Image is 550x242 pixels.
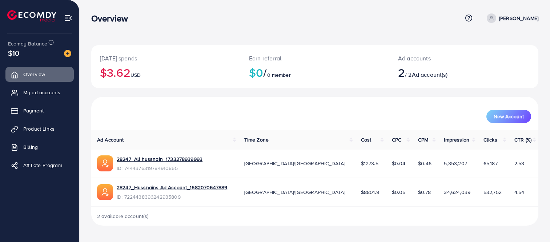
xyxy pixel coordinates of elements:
span: USD [131,71,141,79]
span: ID: 7224438396242935809 [117,193,227,201]
span: 532,752 [483,189,502,196]
img: logo [7,10,56,21]
span: 2.53 [514,160,525,167]
span: CPM [418,136,428,143]
span: Ad Account [97,136,124,143]
a: Overview [5,67,74,82]
p: [DATE] spends [100,54,232,63]
a: My ad accounts [5,85,74,100]
span: 0 member [267,71,291,79]
img: menu [64,14,72,22]
h3: Overview [91,13,134,24]
h2: / 2 [398,66,493,79]
span: Clicks [483,136,497,143]
button: New Account [486,110,531,123]
span: $8801.9 [361,189,379,196]
a: 28247_Hussnains Ad Account_1682070647889 [117,184,227,191]
span: 5,353,207 [444,160,467,167]
span: $0.46 [418,160,431,167]
span: / [263,64,267,81]
span: $0.78 [418,189,431,196]
iframe: Chat [519,209,545,237]
img: image [64,50,71,57]
a: [PERSON_NAME] [484,13,538,23]
span: Product Links [23,125,55,132]
a: Billing [5,140,74,154]
span: New Account [494,114,524,119]
span: My ad accounts [23,89,60,96]
span: Time Zone [244,136,269,143]
p: Ad accounts [398,54,493,63]
span: Payment [23,107,44,114]
span: Impression [444,136,469,143]
p: [PERSON_NAME] [499,14,538,23]
span: Affiliate Program [23,162,62,169]
h2: $3.62 [100,66,232,79]
span: $0.04 [392,160,406,167]
span: Overview [23,71,45,78]
span: 4.54 [514,189,525,196]
a: Payment [5,103,74,118]
span: ID: 7444376319784910865 [117,164,202,172]
a: Product Links [5,122,74,136]
span: CPC [392,136,401,143]
span: $0.05 [392,189,406,196]
img: ic-ads-acc.e4c84228.svg [97,155,113,171]
p: Earn referral [249,54,381,63]
a: Affiliate Program [5,158,74,172]
span: Billing [23,143,38,151]
span: 65,187 [483,160,498,167]
span: CTR (%) [514,136,531,143]
span: [GEOGRAPHIC_DATA]/[GEOGRAPHIC_DATA] [244,189,345,196]
span: 2 available account(s) [97,213,149,220]
span: $1273.5 [361,160,378,167]
span: Ecomdy Balance [8,40,47,47]
img: ic-ads-acc.e4c84228.svg [97,184,113,200]
span: [GEOGRAPHIC_DATA]/[GEOGRAPHIC_DATA] [244,160,345,167]
span: Ad account(s) [412,71,447,79]
span: 2 [398,64,405,81]
span: $10 [8,48,19,58]
span: Cost [361,136,372,143]
h2: $0 [249,66,381,79]
a: 28247_Ali hussnain_1733278939993 [117,155,202,163]
span: 34,624,039 [444,189,470,196]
